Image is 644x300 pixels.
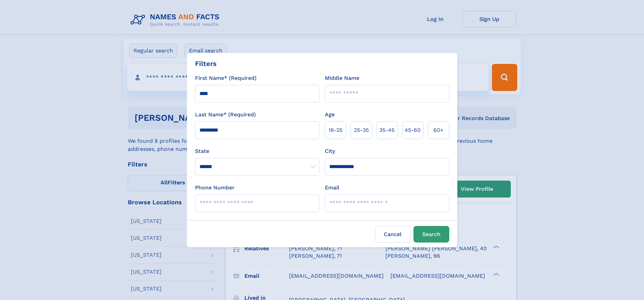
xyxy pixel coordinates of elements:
[325,74,359,82] label: Middle Name
[405,126,421,134] span: 45‑60
[195,59,217,69] div: Filters
[354,126,369,134] span: 25‑35
[413,226,449,243] button: Search
[329,126,342,134] span: 18‑25
[325,147,335,155] label: City
[325,184,339,192] label: Email
[195,74,257,82] label: First Name* (Required)
[195,147,319,155] label: State
[379,126,395,134] span: 35‑45
[195,184,235,192] label: Phone Number
[375,226,411,243] label: Cancel
[195,111,256,119] label: Last Name* (Required)
[433,126,444,134] span: 60+
[325,111,335,119] label: Age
